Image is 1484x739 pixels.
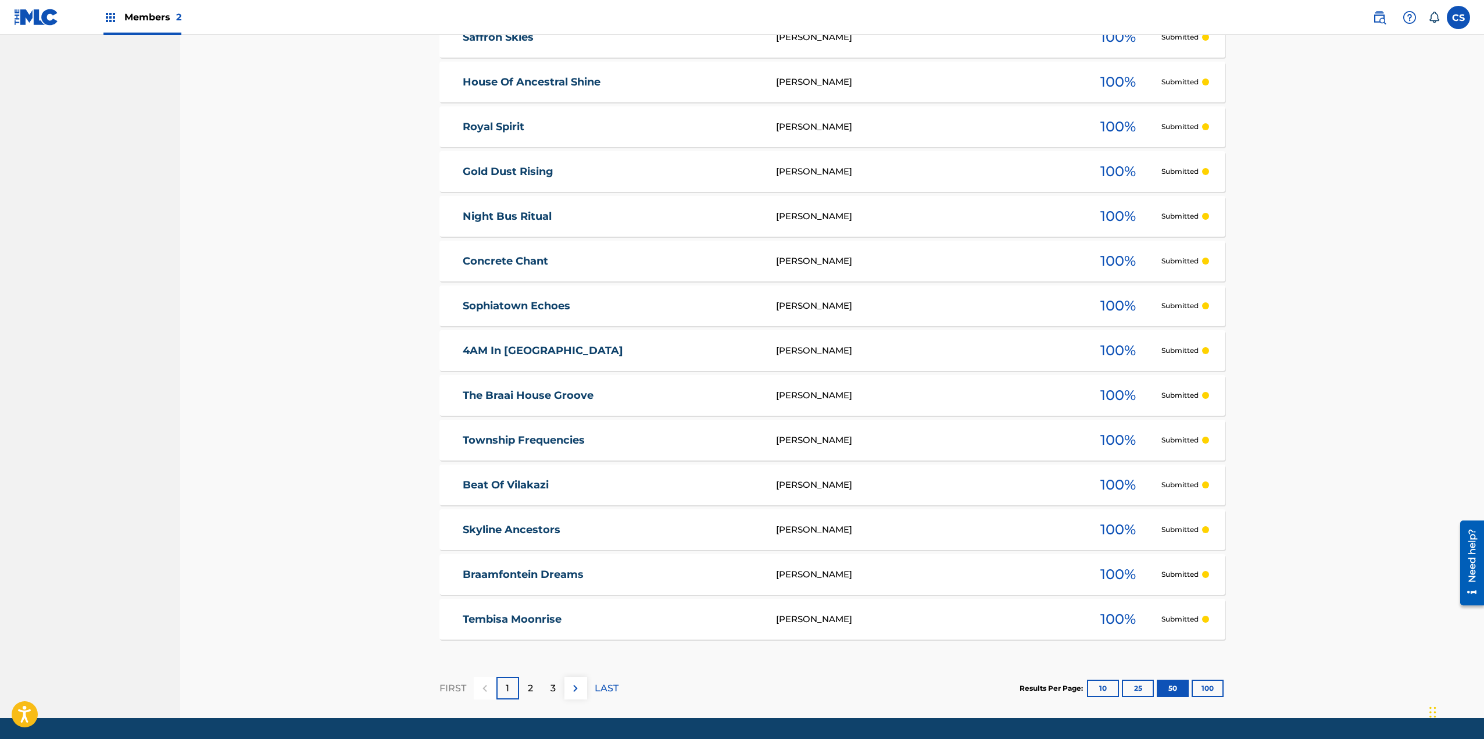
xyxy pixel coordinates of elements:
div: Drag [1429,695,1436,730]
div: [PERSON_NAME] [776,31,1075,44]
div: [PERSON_NAME] [776,389,1075,402]
span: 100 % [1100,609,1136,630]
div: [PERSON_NAME] [776,120,1075,134]
p: 2 [528,681,533,695]
button: 50 [1157,680,1189,697]
span: 100 % [1100,206,1136,227]
p: 1 [506,681,509,695]
span: 100 % [1100,27,1136,48]
iframe: Resource Center [1451,516,1484,609]
p: Submitted [1161,77,1199,87]
p: Submitted [1161,211,1199,222]
p: Submitted [1161,32,1199,42]
a: Public Search [1368,6,1391,29]
button: 100 [1192,680,1224,697]
img: right [568,681,582,695]
a: Township Frequencies [463,434,760,447]
div: [PERSON_NAME] [776,479,1075,492]
span: 100 % [1100,385,1136,406]
p: LAST [595,681,618,695]
div: [PERSON_NAME] [776,613,1075,626]
img: Top Rightsholders [103,10,117,24]
div: [PERSON_NAME] [776,344,1075,358]
span: 100 % [1100,161,1136,182]
div: User Menu [1447,6,1470,29]
p: Submitted [1161,122,1199,132]
div: Help [1398,6,1421,29]
a: Beat Of Vilakazi [463,479,760,492]
span: 100 % [1100,474,1136,495]
span: 2 [176,12,181,23]
div: [PERSON_NAME] [776,568,1075,581]
a: Concrete Chant [463,255,760,268]
span: 100 % [1100,519,1136,540]
p: Submitted [1161,166,1199,177]
span: 100 % [1100,251,1136,272]
a: Braamfontein Dreams [463,568,760,581]
a: Night Bus Ritual [463,210,760,223]
span: 100 % [1100,72,1136,92]
p: Submitted [1161,256,1199,266]
p: Submitted [1161,345,1199,356]
p: Submitted [1161,524,1199,535]
div: [PERSON_NAME] [776,165,1075,178]
span: 100 % [1100,564,1136,585]
a: 4AM In [GEOGRAPHIC_DATA] [463,344,760,358]
div: [PERSON_NAME] [776,434,1075,447]
iframe: Chat Widget [1426,683,1484,739]
span: 100 % [1100,430,1136,451]
div: Notifications [1428,12,1440,23]
div: [PERSON_NAME] [776,523,1075,537]
span: 100 % [1100,116,1136,137]
a: Saffron Skies [463,31,760,44]
a: The Braai House Groove [463,389,760,402]
p: Submitted [1161,569,1199,580]
div: [PERSON_NAME] [776,255,1075,268]
a: Sophiatown Echoes [463,299,760,313]
a: House Of Ancestral Shine [463,76,760,89]
p: Submitted [1161,301,1199,311]
span: 100 % [1100,340,1136,361]
div: [PERSON_NAME] [776,210,1075,223]
img: MLC Logo [14,9,59,26]
div: [PERSON_NAME] [776,299,1075,313]
p: Submitted [1161,435,1199,445]
span: 100 % [1100,295,1136,316]
p: Results Per Page: [1020,683,1086,694]
button: 25 [1122,680,1154,697]
span: Members [124,10,181,24]
a: Tembisa Moonrise [463,613,760,626]
div: [PERSON_NAME] [776,76,1075,89]
img: help [1403,10,1417,24]
p: Submitted [1161,390,1199,401]
p: Submitted [1161,480,1199,490]
p: 3 [550,681,556,695]
button: 10 [1087,680,1119,697]
a: Skyline Ancestors [463,523,760,537]
p: Submitted [1161,614,1199,624]
p: FIRST [439,681,466,695]
a: Gold Dust Rising [463,165,760,178]
a: Royal Spirit [463,120,760,134]
img: search [1372,10,1386,24]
